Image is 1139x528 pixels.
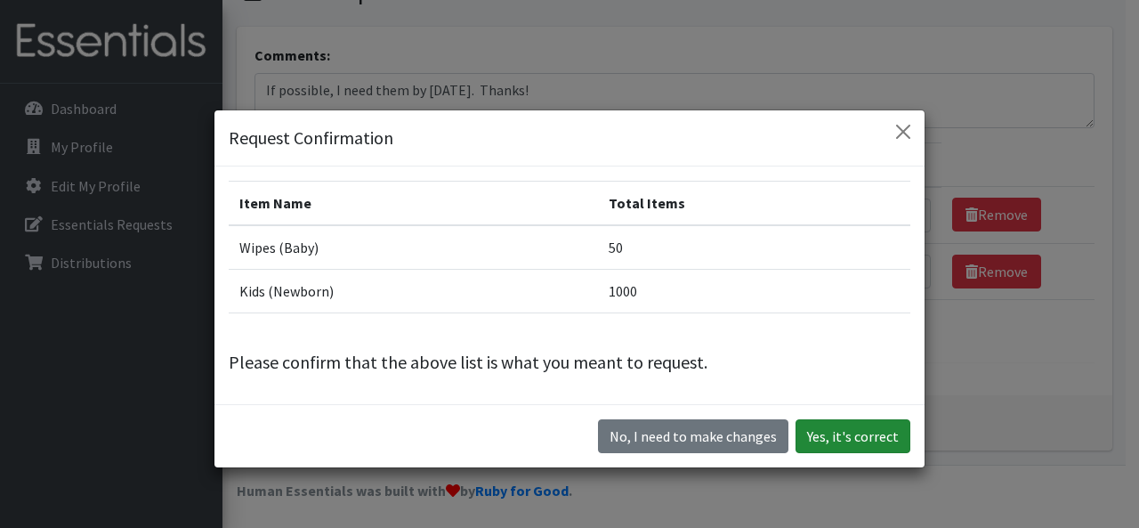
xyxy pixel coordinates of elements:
[598,270,910,313] td: 1000
[229,125,393,151] h5: Request Confirmation
[598,419,788,453] button: No I need to make changes
[229,225,598,270] td: Wipes (Baby)
[796,419,910,453] button: Yes, it's correct
[229,349,910,376] p: Please confirm that the above list is what you meant to request.
[229,270,598,313] td: Kids (Newborn)
[598,182,910,226] th: Total Items
[598,225,910,270] td: 50
[229,182,598,226] th: Item Name
[889,118,917,146] button: Close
